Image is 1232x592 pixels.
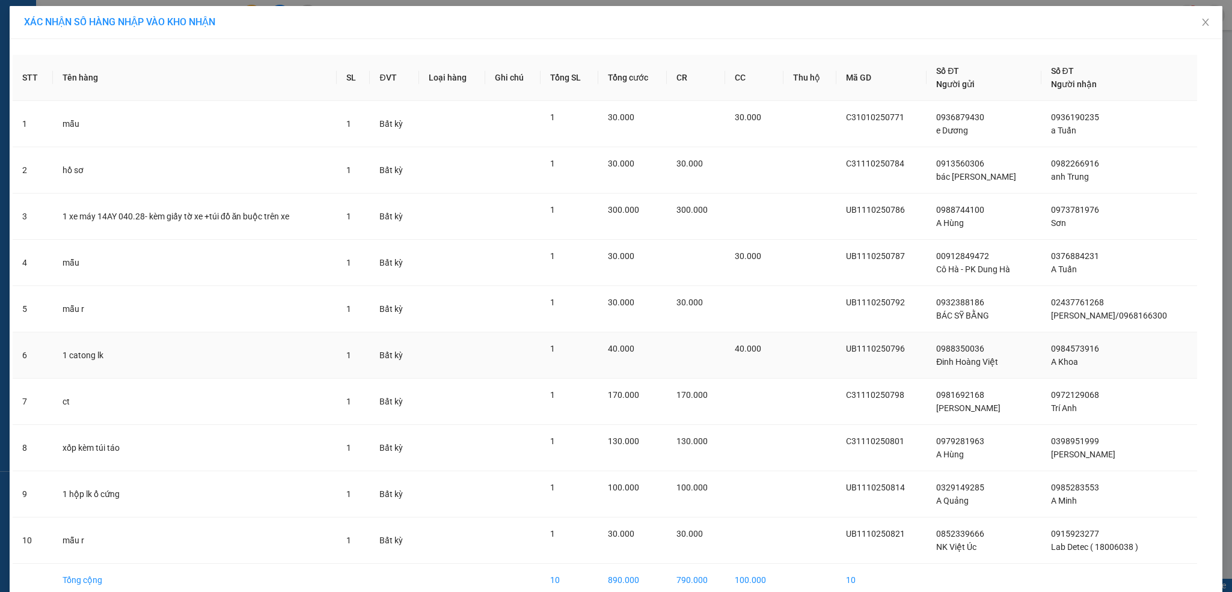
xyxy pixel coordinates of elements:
[1051,66,1074,76] span: Số ĐT
[936,159,984,168] span: 0913560306
[6,46,121,67] strong: 024 3236 3236 -
[53,332,337,379] td: 1 catong lk
[608,251,634,261] span: 30.000
[846,159,904,168] span: C31110250784
[53,379,337,425] td: ct
[370,517,419,564] td: Bất kỳ
[370,240,419,286] td: Bất kỳ
[370,55,419,101] th: ĐVT
[53,147,337,194] td: hồ sơ
[541,55,598,101] th: Tổng SL
[13,240,53,286] td: 4
[1051,251,1099,261] span: 0376884231
[936,126,968,135] span: e Dương
[1051,172,1089,182] span: anh Trung
[676,390,708,400] span: 170.000
[550,390,555,400] span: 1
[370,286,419,332] td: Bất kỳ
[936,79,975,89] span: Người gửi
[846,390,904,400] span: C31110250798
[13,286,53,332] td: 5
[346,119,351,129] span: 1
[667,55,725,101] th: CR
[936,436,984,446] span: 0979281963
[550,344,555,353] span: 1
[53,55,337,101] th: Tên hàng
[846,112,904,122] span: C31010250771
[846,205,905,215] span: UB1110250786
[936,529,984,539] span: 0852339666
[13,147,53,194] td: 2
[53,101,337,147] td: mẫu
[598,55,667,101] th: Tổng cước
[53,517,337,564] td: mẫu r
[936,218,964,228] span: A Hùng
[370,379,419,425] td: Bất kỳ
[13,425,53,471] td: 8
[13,194,53,240] td: 3
[608,436,639,446] span: 130.000
[608,390,639,400] span: 170.000
[346,489,351,499] span: 1
[370,332,419,379] td: Bất kỳ
[1051,496,1077,505] span: A Minh
[735,112,761,122] span: 30.000
[846,344,905,353] span: UB1110250796
[25,56,120,78] strong: 0888 827 827 - 0848 827 827
[346,304,351,314] span: 1
[13,6,113,32] strong: Công ty TNHH Phúc Xuyên
[1051,311,1167,320] span: [PERSON_NAME]/0968166300
[936,205,984,215] span: 0988744100
[608,205,639,215] span: 300.000
[1051,298,1104,307] span: 02437761268
[725,55,783,101] th: CC
[13,55,53,101] th: STT
[1051,529,1099,539] span: 0915923277
[1051,450,1115,459] span: [PERSON_NAME]
[936,357,998,367] span: Đinh Hoàng Việt
[676,159,703,168] span: 30.000
[550,529,555,539] span: 1
[608,483,639,492] span: 100.000
[550,251,555,261] span: 1
[370,101,419,147] td: Bất kỳ
[1051,112,1099,122] span: 0936190235
[1051,205,1099,215] span: 0973781976
[1051,357,1078,367] span: A Khoa
[936,450,964,459] span: A Hùng
[936,390,984,400] span: 0981692168
[1051,344,1099,353] span: 0984573916
[550,483,555,492] span: 1
[836,55,927,101] th: Mã GD
[11,81,115,112] span: Gửi hàng Hạ Long: Hotline:
[936,403,1001,413] span: [PERSON_NAME]
[370,147,419,194] td: Bất kỳ
[1051,79,1097,89] span: Người nhận
[370,425,419,471] td: Bất kỳ
[346,212,351,221] span: 1
[53,286,337,332] td: mẫu r
[5,35,121,78] span: Gửi hàng [GEOGRAPHIC_DATA]: Hotline:
[485,55,541,101] th: Ghi chú
[846,298,905,307] span: UB1110250792
[370,471,419,517] td: Bất kỳ
[346,397,351,406] span: 1
[608,159,634,168] span: 30.000
[1051,403,1077,413] span: Trí Anh
[53,194,337,240] td: 1 xe máy 14AY 040.28- kèm giấy tờ xe +túi đồ ăn buộc trên xe
[346,258,351,267] span: 1
[936,344,984,353] span: 0988350036
[550,436,555,446] span: 1
[936,496,969,505] span: A Quảng
[346,536,351,545] span: 1
[1189,6,1222,40] button: Close
[846,436,904,446] span: C31110250801
[846,529,905,539] span: UB1110250821
[53,471,337,517] td: 1 hộp lk ổ cứng
[936,483,984,492] span: 0329149285
[13,517,53,564] td: 10
[735,251,761,261] span: 30.000
[676,436,708,446] span: 130.000
[346,350,351,360] span: 1
[346,165,351,175] span: 1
